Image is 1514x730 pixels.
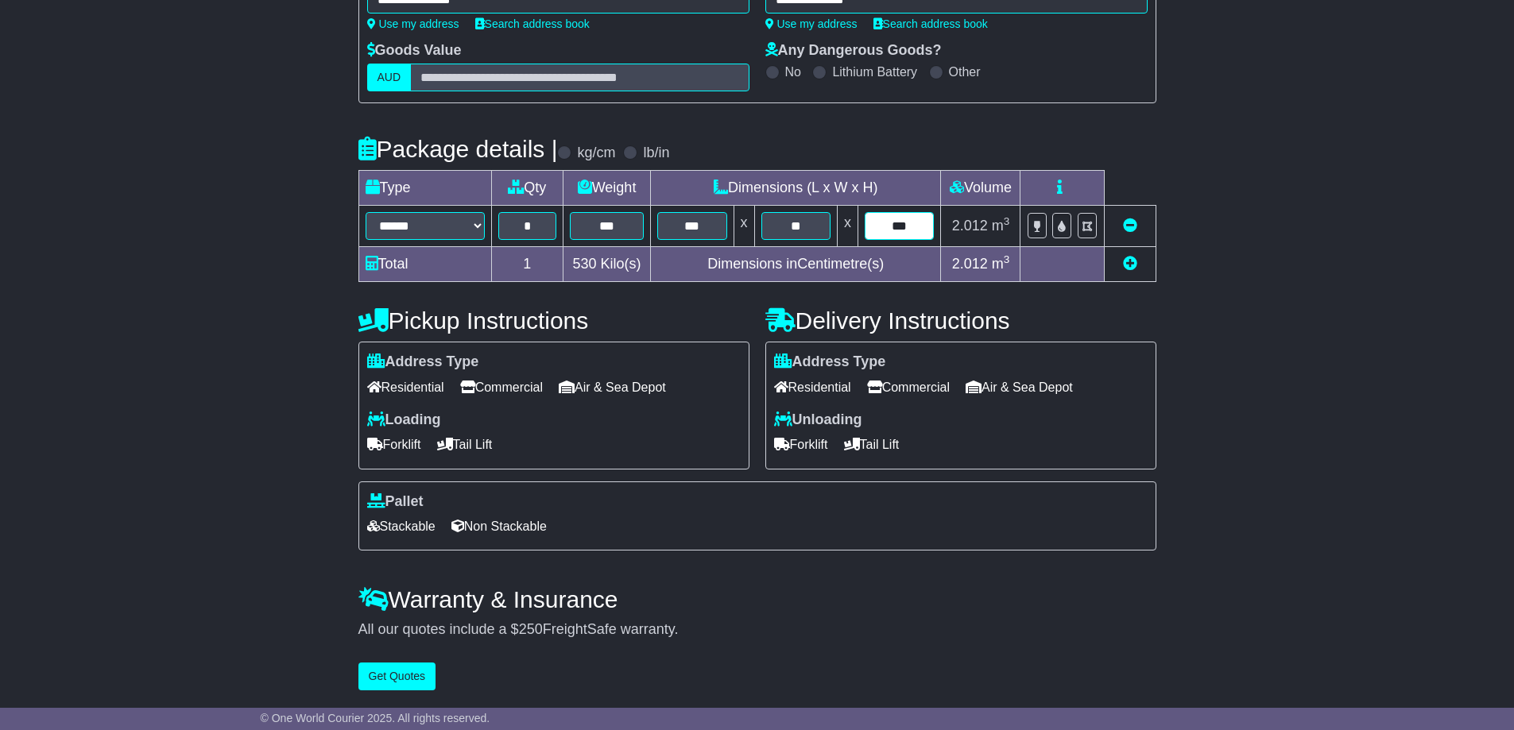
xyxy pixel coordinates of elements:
label: No [785,64,801,79]
td: Total [358,247,491,282]
a: Search address book [475,17,590,30]
span: Residential [367,375,444,400]
td: Kilo(s) [563,247,651,282]
label: Pallet [367,493,424,511]
span: 250 [519,621,543,637]
a: Search address book [873,17,988,30]
td: Dimensions in Centimetre(s) [651,247,941,282]
label: Any Dangerous Goods? [765,42,942,60]
span: m [992,218,1010,234]
span: Forklift [774,432,828,457]
span: Commercial [460,375,543,400]
td: x [837,206,858,247]
span: Tail Lift [437,432,493,457]
td: Qty [491,171,563,206]
a: Use my address [765,17,858,30]
td: x [734,206,754,247]
span: 530 [573,256,597,272]
label: Other [949,64,981,79]
span: Commercial [867,375,950,400]
label: Address Type [367,353,479,371]
span: Air & Sea Depot [966,375,1073,400]
button: Get Quotes [358,662,436,690]
span: Forklift [367,432,421,457]
div: All our quotes include a $ FreightSafe warranty. [358,621,1156,639]
span: Residential [774,375,851,400]
label: Unloading [774,411,862,429]
label: Loading [367,411,441,429]
a: Use my address [367,17,459,30]
label: Lithium Battery [832,64,917,79]
label: AUD [367,64,412,91]
span: m [992,256,1010,272]
h4: Warranty & Insurance [358,586,1156,612]
td: Volume [941,171,1020,206]
span: 2.012 [952,256,988,272]
td: Weight [563,171,651,206]
span: Tail Lift [844,432,900,457]
span: Stackable [367,514,436,539]
label: Address Type [774,353,886,371]
a: Add new item [1123,256,1137,272]
span: Air & Sea Depot [559,375,666,400]
h4: Delivery Instructions [765,307,1156,334]
sup: 3 [1004,253,1010,265]
label: Goods Value [367,42,462,60]
label: kg/cm [577,145,615,162]
a: Remove this item [1123,218,1137,234]
span: Non Stackable [451,514,547,539]
h4: Package details | [358,136,558,162]
h4: Pickup Instructions [358,307,749,334]
td: Type [358,171,491,206]
span: 2.012 [952,218,988,234]
td: 1 [491,247,563,282]
label: lb/in [643,145,669,162]
span: © One World Courier 2025. All rights reserved. [261,712,490,724]
sup: 3 [1004,215,1010,227]
td: Dimensions (L x W x H) [651,171,941,206]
